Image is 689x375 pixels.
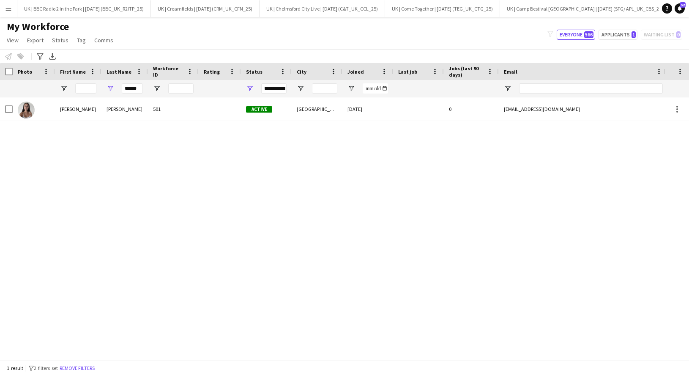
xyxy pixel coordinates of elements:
[246,106,272,113] span: Active
[297,85,304,92] button: Open Filter Menu
[107,69,131,75] span: Last Name
[246,69,262,75] span: Status
[246,85,254,92] button: Open Filter Menu
[18,69,32,75] span: Photo
[91,35,117,46] a: Comms
[599,30,637,40] button: Applicants1
[204,69,220,75] span: Rating
[444,97,499,121] div: 0
[52,36,68,44] span: Status
[153,65,183,78] span: Workforce ID
[632,31,636,38] span: 1
[148,97,199,121] div: 501
[27,36,44,44] span: Export
[151,0,260,17] button: UK | Creamfields | [DATE] (CRM_UK_CFN_25)
[500,0,670,17] button: UK | Camp Bestival [GEOGRAPHIC_DATA] | [DATE] (SFG/ APL_UK_CBS_25)
[34,365,58,371] span: 2 filters set
[347,85,355,92] button: Open Filter Menu
[75,83,96,94] input: First Name Filter Input
[74,35,89,46] a: Tag
[77,36,86,44] span: Tag
[35,51,45,61] app-action-btn: Advanced filters
[60,85,68,92] button: Open Filter Menu
[7,20,69,33] span: My Workforce
[504,85,511,92] button: Open Filter Menu
[47,51,57,61] app-action-btn: Export XLSX
[3,35,22,46] a: View
[7,36,19,44] span: View
[122,83,143,94] input: Last Name Filter Input
[107,85,114,92] button: Open Filter Menu
[504,69,517,75] span: Email
[363,83,388,94] input: Joined Filter Input
[312,83,337,94] input: City Filter Input
[17,0,151,17] button: UK | BBC Radio 2 in the Park | [DATE] (BBC_UK_R2ITP_25)
[49,35,72,46] a: Status
[168,83,194,94] input: Workforce ID Filter Input
[292,97,342,121] div: [GEOGRAPHIC_DATA]
[342,97,393,121] div: [DATE]
[584,31,593,38] span: 566
[58,364,96,373] button: Remove filters
[153,85,161,92] button: Open Filter Menu
[18,102,35,119] img: Kimberlee Nealon
[24,35,47,46] a: Export
[55,97,101,121] div: [PERSON_NAME]
[449,65,484,78] span: Jobs (last 90 days)
[260,0,385,17] button: UK | Chelmsford City Live | [DATE] (C&T_UK_CCL_25)
[94,36,113,44] span: Comms
[60,69,86,75] span: First Name
[347,69,364,75] span: Joined
[297,69,306,75] span: City
[675,3,685,14] a: 52
[101,97,148,121] div: [PERSON_NAME]
[499,97,668,121] div: [EMAIL_ADDRESS][DOMAIN_NAME]
[385,0,500,17] button: UK | Come Together | [DATE] (TEG_UK_CTG_25)
[398,69,417,75] span: Last job
[680,2,686,8] span: 52
[519,83,663,94] input: Email Filter Input
[557,30,595,40] button: Everyone566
